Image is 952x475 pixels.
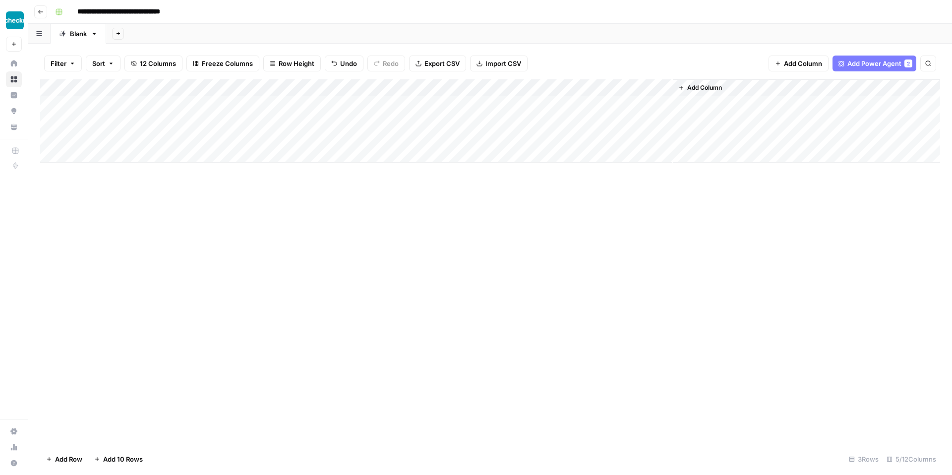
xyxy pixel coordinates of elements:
[904,59,912,67] div: 2
[325,56,363,71] button: Undo
[86,56,120,71] button: Sort
[6,71,22,87] a: Browse
[124,56,182,71] button: 12 Columns
[784,59,822,68] span: Add Column
[70,29,87,39] div: Blank
[424,59,460,68] span: Export CSV
[485,59,521,68] span: Import CSV
[847,59,901,68] span: Add Power Agent
[44,56,82,71] button: Filter
[674,81,726,94] button: Add Column
[409,56,466,71] button: Export CSV
[769,56,829,71] button: Add Column
[263,56,321,71] button: Row Height
[6,423,22,439] a: Settings
[6,56,22,71] a: Home
[6,11,24,29] img: Checkr Logo
[6,87,22,103] a: Insights
[883,451,940,467] div: 5/12 Columns
[367,56,405,71] button: Redo
[51,59,66,68] span: Filter
[470,56,528,71] button: Import CSV
[279,59,314,68] span: Row Height
[55,454,82,464] span: Add Row
[687,83,722,92] span: Add Column
[88,451,149,467] button: Add 10 Rows
[51,24,106,44] a: Blank
[6,455,22,471] button: Help + Support
[6,119,22,135] a: Your Data
[383,59,399,68] span: Redo
[907,59,910,67] span: 2
[6,8,22,33] button: Workspace: Checkr
[40,451,88,467] button: Add Row
[186,56,259,71] button: Freeze Columns
[92,59,105,68] span: Sort
[140,59,176,68] span: 12 Columns
[833,56,916,71] button: Add Power Agent2
[6,103,22,119] a: Opportunities
[202,59,253,68] span: Freeze Columns
[6,439,22,455] a: Usage
[103,454,143,464] span: Add 10 Rows
[340,59,357,68] span: Undo
[845,451,883,467] div: 3 Rows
